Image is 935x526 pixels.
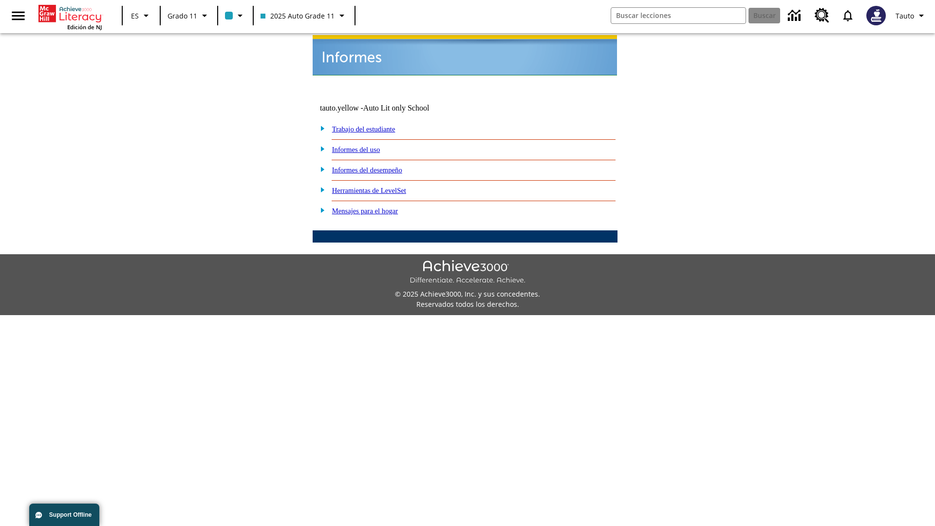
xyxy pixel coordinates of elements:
img: plus.gif [315,165,325,173]
img: plus.gif [315,124,325,132]
a: Herramientas de LevelSet [332,187,406,194]
img: header [313,35,617,75]
img: plus.gif [315,185,325,194]
span: 2025 Auto Grade 11 [261,11,335,21]
button: Lenguaje: ES, Selecciona un idioma [126,7,157,24]
a: Centro de información [782,2,809,29]
button: Perfil/Configuración [892,7,931,24]
button: Escoja un nuevo avatar [860,3,892,28]
nobr: Auto Lit only School [363,104,430,112]
img: plus.gif [315,206,325,214]
img: Achieve3000 Differentiate Accelerate Achieve [410,260,525,285]
a: Trabajo del estudiante [332,125,395,133]
a: Informes del uso [332,146,380,153]
a: Mensajes para el hogar [332,207,398,215]
a: Notificaciones [835,3,860,28]
button: Grado: Grado 11, Elige un grado [164,7,214,24]
span: Support Offline [49,511,92,518]
span: Tauto [896,11,914,21]
button: Clase: 2025 Auto Grade 11, Selecciona una clase [257,7,352,24]
img: plus.gif [315,144,325,153]
span: Edición de NJ [67,23,102,31]
a: Informes del desempeño [332,166,402,174]
div: Portada [38,3,102,31]
img: Avatar [866,6,886,25]
button: Abrir el menú lateral [4,1,33,30]
a: Centro de recursos, Se abrirá en una pestaña nueva. [809,2,835,29]
button: Support Offline [29,504,99,526]
span: ES [131,11,139,21]
button: El color de la clase es azul claro. Cambiar el color de la clase. [221,7,250,24]
td: tauto.yellow - [320,104,499,113]
input: Buscar campo [611,8,746,23]
span: Grado 11 [168,11,197,21]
